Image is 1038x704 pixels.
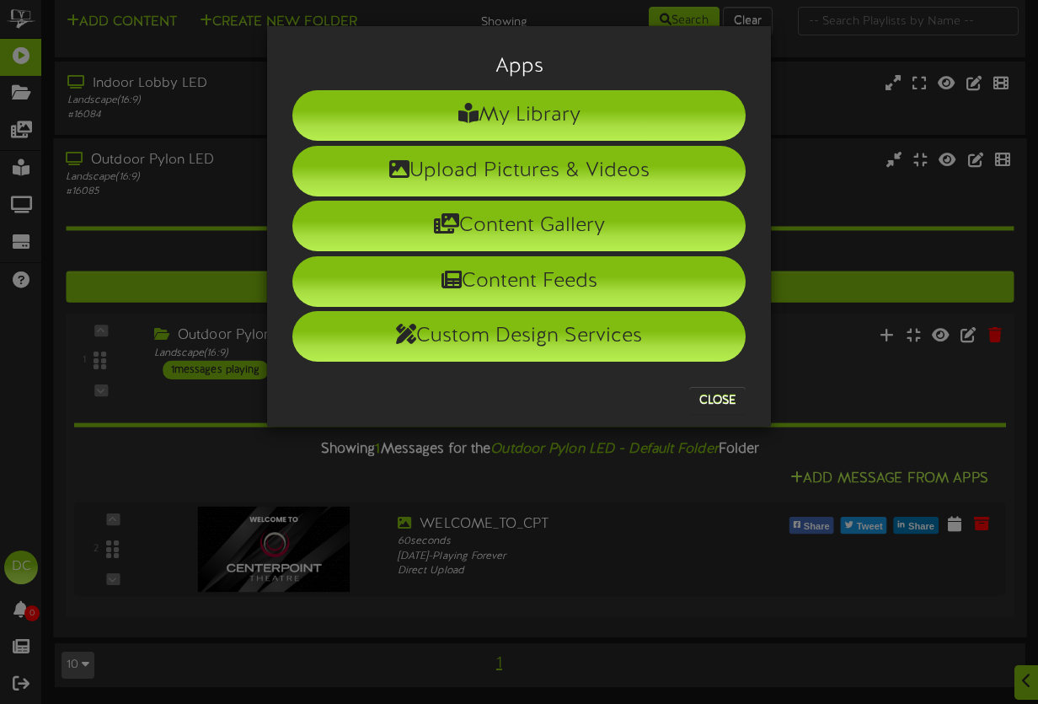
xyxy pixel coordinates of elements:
[292,201,746,251] li: Content Gallery
[292,90,746,141] li: My Library
[292,56,746,78] h3: Apps
[292,256,746,307] li: Content Feeds
[689,387,746,414] button: Close
[292,146,746,196] li: Upload Pictures & Videos
[292,311,746,362] li: Custom Design Services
